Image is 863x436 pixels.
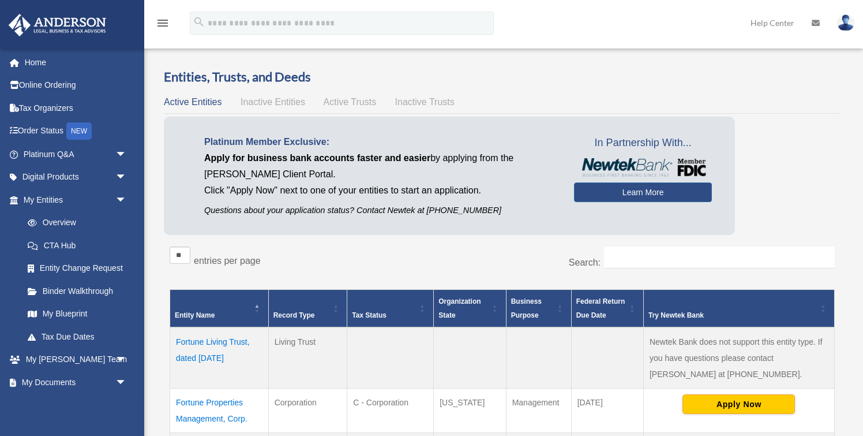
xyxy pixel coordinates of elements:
h3: Entities, Trusts, and Deeds [164,68,841,86]
td: Living Trust [268,327,347,389]
td: C - Corporation [347,388,434,433]
a: Binder Walkthrough [16,280,138,303]
span: arrow_drop_down [115,371,138,394]
td: Fortune Living Trust, dated [DATE] [170,327,269,389]
p: Questions about your application status? Contact Newtek at [PHONE_NUMBER] [204,203,557,218]
div: NEW [66,122,92,140]
p: Platinum Member Exclusive: [204,134,557,150]
th: Try Newtek Bank : Activate to sort [643,289,834,327]
a: My Documentsarrow_drop_down [8,371,144,394]
span: arrow_drop_down [115,394,138,418]
td: Corporation [268,388,347,433]
td: Fortune Properties Management, Corp. [170,388,269,433]
i: search [193,16,205,28]
td: Newtek Bank does not support this entity type. If you have questions please contact [PERSON_NAME]... [643,327,834,389]
a: Learn More [574,182,712,202]
img: User Pic [837,14,854,31]
a: Overview [16,211,133,234]
span: Organization State [438,297,481,319]
img: Anderson Advisors Platinum Portal [5,14,110,36]
th: Federal Return Due Date: Activate to sort [571,289,643,327]
span: Tax Status [352,311,387,319]
a: Online Ordering [8,74,144,97]
td: Management [506,388,571,433]
span: Entity Name [175,311,215,319]
span: Business Purpose [511,297,542,319]
span: Inactive Entities [241,97,305,107]
th: Tax Status: Activate to sort [347,289,434,327]
span: arrow_drop_down [115,188,138,212]
a: My [PERSON_NAME] Teamarrow_drop_down [8,348,144,371]
th: Record Type: Activate to sort [268,289,347,327]
label: entries per page [194,256,261,266]
a: Platinum Q&Aarrow_drop_down [8,143,144,166]
span: arrow_drop_down [115,348,138,372]
th: Entity Name: Activate to invert sorting [170,289,269,327]
th: Business Purpose: Activate to sort [506,289,571,327]
th: Organization State: Activate to sort [434,289,506,327]
p: by applying from the [PERSON_NAME] Client Portal. [204,150,557,182]
a: My Blueprint [16,303,138,326]
td: [US_STATE] [434,388,506,433]
p: Click "Apply Now" next to one of your entities to start an application. [204,182,557,199]
span: Active Entities [164,97,222,107]
a: Order StatusNEW [8,120,144,143]
a: Digital Productsarrow_drop_down [8,166,144,189]
img: NewtekBankLogoSM.png [580,158,706,177]
span: Record Type [273,311,315,319]
button: Apply Now [682,394,795,414]
a: CTA Hub [16,234,138,257]
span: In Partnership With... [574,134,712,152]
td: [DATE] [571,388,643,433]
a: Online Learningarrow_drop_down [8,394,144,417]
span: Federal Return Due Date [576,297,625,319]
a: My Entitiesarrow_drop_down [8,188,138,211]
span: arrow_drop_down [115,143,138,166]
a: Tax Due Dates [16,325,138,348]
a: Home [8,51,144,74]
span: Apply for business bank accounts faster and easier [204,153,430,163]
span: Inactive Trusts [395,97,455,107]
a: menu [156,20,170,30]
label: Search: [569,258,601,267]
a: Entity Change Request [16,257,138,280]
span: Active Trusts [324,97,377,107]
i: menu [156,16,170,30]
a: Tax Organizers [8,96,144,120]
div: Try Newtek Bank [648,308,817,322]
span: arrow_drop_down [115,166,138,189]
